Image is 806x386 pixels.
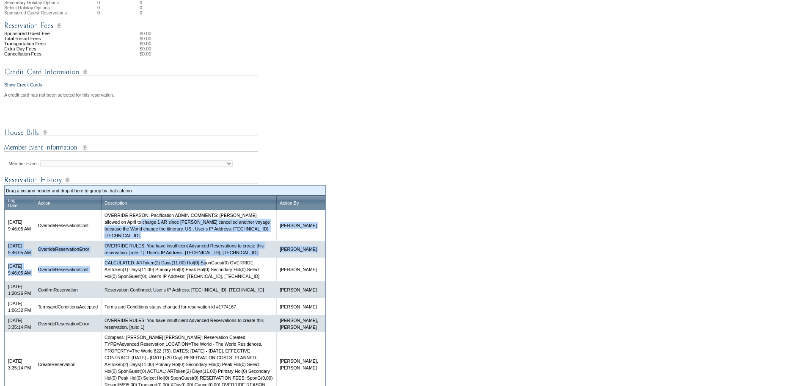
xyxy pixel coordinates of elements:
[140,46,326,51] td: $0.00
[97,10,140,15] td: 0
[101,210,276,241] td: OVERRIDE REASON: Pacification ADMIN COMMENTS: [PERSON_NAME] allowed on April to charge 1 AR since...
[4,175,258,185] img: Reservation Log
[4,82,42,87] a: Show Credit Cards
[5,258,35,281] td: [DATE] 9:46:05 AM
[5,298,35,315] td: [DATE] 1:06:32 PM
[140,36,326,41] td: $0.00
[35,241,102,258] td: OverrideReservationError
[4,67,258,77] img: Credit Card Information
[6,187,324,194] td: Drag a column header and drop it here to group by that column
[101,241,276,258] td: OVERRIDE RULES: You have insufficient Advanced Reservations to create this reservation. [rule: 1]...
[101,258,276,281] td: CALCULATED: ARToken(2) Days(11.00) Hol(0) SponGuest(0) OVERRIDE: ARToken(1) Days(11.00) Primary H...
[5,210,35,241] td: [DATE] 9:46:05 AM
[35,210,102,241] td: OverrideReservationCost
[101,281,276,298] td: Reservation Confirmed; User's IP Address: [TECHNICAL_ID], [TECHNICAL_ID]
[5,241,35,258] td: [DATE] 9:46:05 AM
[4,143,258,153] img: Member Event
[4,36,97,41] td: Total Resort Fees
[4,46,97,51] td: Extra Day Fees
[101,315,276,332] td: OVERRIDE RULES: You have insufficient Advanced Reservations to create this reservation. [rule: 1]
[276,315,325,332] td: [PERSON_NAME], [PERSON_NAME]
[35,258,102,281] td: OverrideReservationCost
[276,241,325,258] td: [PERSON_NAME]
[140,41,326,46] td: $0.00
[38,200,51,205] a: Action
[276,298,325,315] td: [PERSON_NAME]
[8,161,39,166] label: Member Event:
[140,51,326,56] td: $0.00
[5,281,35,298] td: [DATE] 1:20:26 PM
[4,5,50,10] span: Select Holiday Options
[4,127,258,138] img: House Bills
[105,200,127,205] a: Description
[140,31,326,36] td: $0.00
[35,196,102,210] th: Drag to group or reorder
[4,51,97,56] td: Cancellation Fees
[101,298,276,315] td: Terms and Conditions status changed for reservation id #1774167
[5,315,35,332] td: [DATE] 3:35:14 PM
[101,196,276,210] th: Drag to group or reorder
[4,20,258,31] img: Reservation Fees
[276,210,325,241] td: [PERSON_NAME]
[4,92,326,97] div: A credit card has not been selected for this reservation.
[276,258,325,281] td: [PERSON_NAME]
[280,200,299,205] a: Action By
[35,281,102,298] td: ConfirmReservation
[35,298,102,315] td: TermsandConditionsAccepted
[276,196,325,210] th: Drag to group or reorder
[140,5,151,10] td: 0
[35,315,102,332] td: OverrideReservationError
[97,5,140,10] td: 0
[8,198,18,208] a: LogDate
[276,281,325,298] td: [PERSON_NAME]
[4,10,67,15] span: Sponsored Guest Reservations
[4,41,97,46] td: Transportation Fees
[4,31,97,36] td: Sponsored Guest Fee
[140,10,151,15] td: 0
